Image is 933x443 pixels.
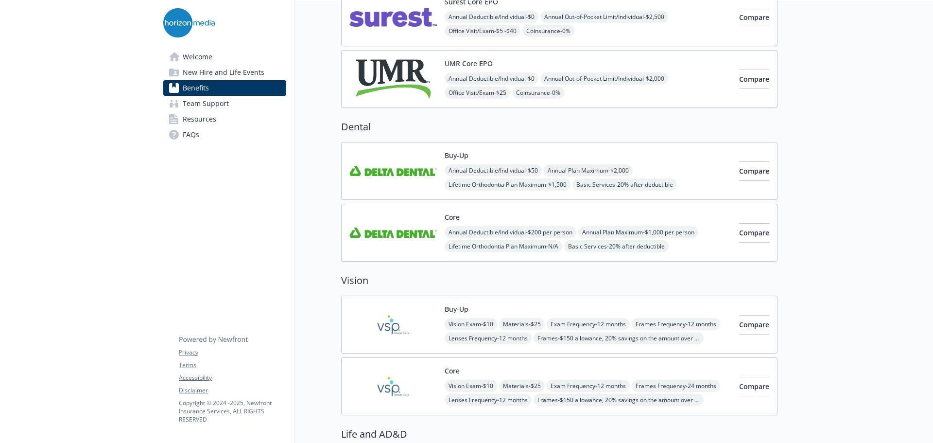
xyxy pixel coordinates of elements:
[540,11,668,23] span: Annual Out-of-Pocket Limit/Individual - $2,500
[163,80,286,96] a: Benefits
[349,58,437,100] img: UMR carrier logo
[341,427,777,442] h2: Life and AD&D
[522,25,574,37] span: Coinsurance - 0%
[739,228,769,237] span: Compare
[540,72,668,85] span: Annual Out-of-Pocket Limit/Individual - $2,000
[163,49,286,65] a: Welcome
[445,226,576,238] span: Annual Deductible/Individual - $200 per person
[179,373,286,382] a: Accessibility
[499,318,545,330] span: Materials - $25
[572,178,677,191] span: Basic Services - 20% after deductible
[739,74,769,84] span: Compare
[163,96,286,111] a: Team Support
[739,377,769,396] button: Compare
[739,13,769,22] span: Compare
[739,315,769,335] button: Compare
[349,304,437,345] img: Vision Service Plan carrier logo
[739,70,769,89] button: Compare
[512,87,564,99] span: Coinsurance - 0%
[534,394,704,406] span: Frames - $150 allowance, 20% savings on the amount over your allowance
[183,111,216,127] span: Resources
[547,380,630,392] span: Exam Frequency - 12 months
[445,58,493,69] button: UMR Core EPO
[179,348,286,357] a: Privacy
[183,65,264,80] span: New Hire and Life Events
[179,399,286,424] p: Copyright © 2024 - 2025 , Newfront Insurance Services, ALL RIGHTS RESERVED
[739,382,769,391] span: Compare
[163,127,286,142] a: FAQs
[445,394,532,406] span: Lenses Frequency - 12 months
[445,164,542,177] span: Annual Deductible/Individual - $50
[445,318,497,330] span: Vision Exam - $10
[564,240,669,252] span: Basic Services - 20% after deductible
[499,380,545,392] span: Materials - $25
[349,150,437,192] img: Delta Dental Insurance Company carrier logo
[183,49,212,65] span: Welcome
[739,161,769,181] button: Compare
[632,318,720,330] span: Frames Frequency - 12 months
[578,226,698,238] span: Annual Plan Maximum - $1,000 per person
[183,127,199,142] span: FAQs
[183,80,209,96] span: Benefits
[632,380,720,392] span: Frames Frequency - 24 months
[739,223,769,243] button: Compare
[445,240,562,252] span: Lifetime Orthodontia Plan Maximum - N/A
[341,120,777,134] h2: Dental
[445,380,497,392] span: Vision Exam - $10
[534,332,704,344] span: Frames - $150 allowance, 20% savings on the amount over your allowance
[349,212,437,253] img: Delta Dental Insurance Company carrier logo
[349,366,437,407] img: Vision Service Plan carrier logo
[544,164,633,177] span: Annual Plan Maximum - $2,000
[183,96,229,111] span: Team Support
[445,11,538,23] span: Annual Deductible/Individual - $0
[445,332,532,344] span: Lenses Frequency - 12 months
[445,87,510,99] span: Office Visit/Exam - $25
[445,366,460,376] button: Core
[547,318,630,330] span: Exam Frequency - 12 months
[163,111,286,127] a: Resources
[341,273,777,288] h2: Vision
[445,150,468,160] button: Buy-Up
[445,25,520,37] span: Office Visit/Exam - $5 -$40
[445,304,468,314] button: Buy-Up
[445,72,538,85] span: Annual Deductible/Individual - $0
[445,212,460,222] button: Core
[739,8,769,27] button: Compare
[179,361,286,370] a: Terms
[739,320,769,329] span: Compare
[179,386,286,395] a: Disclaimer
[445,178,570,191] span: Lifetime Orthodontia Plan Maximum - $1,500
[739,166,769,176] span: Compare
[163,65,286,80] a: New Hire and Life Events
